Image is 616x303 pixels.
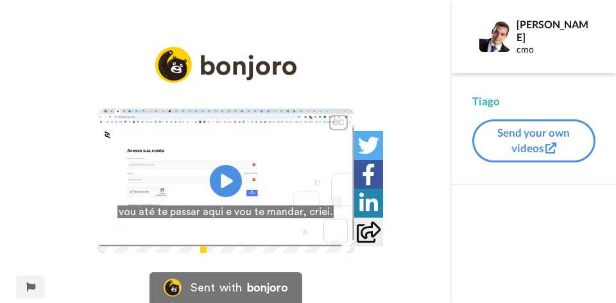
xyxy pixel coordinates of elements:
div: Tiago [472,94,595,109]
div: [PERSON_NAME] [517,18,595,42]
span: 2:23 [107,221,129,236]
div: Sent with [191,282,242,293]
img: Profile Image [479,21,510,52]
span: 3:34 [139,221,161,236]
div: cmo [517,44,595,55]
div: CC [330,116,346,129]
img: Full screen [330,222,343,235]
img: logo_full.png [155,47,296,83]
img: Bonjoro Logo [164,279,182,297]
a: Bonjoro LogoSent withbonjoro [150,272,302,303]
button: Send your own videos [472,119,595,162]
span: vou até te passar aqui e vou te mandar, criei. [117,205,334,218]
span: / [132,221,136,236]
div: bonjoro [247,282,288,293]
